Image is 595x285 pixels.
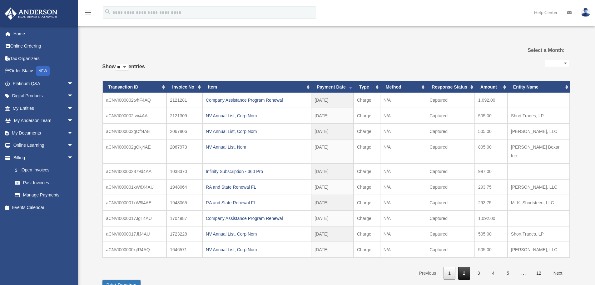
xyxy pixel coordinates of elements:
[166,242,202,257] td: 1646571
[380,242,426,257] td: N/A
[84,11,92,16] a: menu
[166,226,202,242] td: 1723228
[380,179,426,195] td: N/A
[508,195,570,211] td: M. K. Shortsteen, LLC
[475,139,508,164] td: 805.00
[508,226,570,242] td: Short Trades, LP
[475,124,508,139] td: 505.00
[502,267,514,280] a: 5
[426,179,475,195] td: Captured
[206,127,308,136] div: NV Annual List, Corp Nom
[9,176,80,189] a: Past Invoices
[4,90,83,102] a: Digital Productsarrow_drop_down
[4,115,83,127] a: My Anderson Teamarrow_drop_down
[311,124,354,139] td: [DATE]
[380,139,426,164] td: N/A
[116,64,128,71] select: Showentries
[206,245,308,254] div: NV Annual List, Corp Nom
[166,139,202,164] td: 2067973
[311,139,354,164] td: [DATE]
[311,211,354,226] td: [DATE]
[206,167,308,176] div: Infinity Subscription - 360 Pro
[67,115,80,127] span: arrow_drop_down
[380,164,426,179] td: N/A
[380,108,426,124] td: N/A
[311,242,354,257] td: [DATE]
[380,226,426,242] td: N/A
[311,108,354,124] td: [DATE]
[103,81,167,93] th: Transaction ID: activate to sort column ascending
[354,164,380,179] td: Charge
[354,93,380,108] td: Charge
[458,267,470,280] a: 2
[311,179,354,195] td: [DATE]
[9,189,83,201] a: Manage Payments
[354,81,380,93] th: Type: activate to sort column ascending
[166,124,202,139] td: 2067806
[311,226,354,242] td: [DATE]
[103,226,167,242] td: aCNVI0000017JlJ4AU
[104,8,111,15] i: search
[508,124,570,139] td: [PERSON_NAME], LLC
[426,226,475,242] td: Captured
[206,96,308,104] div: Company Assistance Program Renewal
[36,66,50,76] div: NEW
[508,139,570,164] td: [PERSON_NAME] Bexar, Inc.
[426,211,475,226] td: Captured
[354,226,380,242] td: Charge
[426,164,475,179] td: Captured
[4,151,83,164] a: Billingarrow_drop_down
[206,214,308,223] div: Company Assistance Program Renewal
[166,211,202,226] td: 1704987
[4,40,83,53] a: Online Ordering
[4,139,83,152] a: Online Learningarrow_drop_down
[166,179,202,195] td: 1948064
[475,195,508,211] td: 293.75
[103,108,167,124] td: aCNVI000002tvir4AA
[414,267,441,280] a: Previous
[102,62,145,77] label: Show entries
[206,111,308,120] div: NV Annual List, Corp Nom
[508,81,570,93] th: Entity Name: activate to sort column ascending
[18,166,22,174] span: $
[475,242,508,257] td: 505.00
[4,65,83,78] a: Order StatusNEW
[380,195,426,211] td: N/A
[426,242,475,257] td: Captured
[426,124,475,139] td: Captured
[380,93,426,108] td: N/A
[380,211,426,226] td: N/A
[206,198,308,207] div: RA and State Renewal FL
[475,211,508,226] td: 1,092.00
[4,127,83,139] a: My Documentsarrow_drop_down
[166,108,202,124] td: 2121309
[166,81,202,93] th: Invoice No: activate to sort column ascending
[67,151,80,164] span: arrow_drop_down
[103,124,167,139] td: aCNVI000002gOft4AE
[311,195,354,211] td: [DATE]
[475,226,508,242] td: 505.00
[354,108,380,124] td: Charge
[103,93,167,108] td: aCNVI000002tvhF4AQ
[581,8,590,17] img: User Pic
[311,93,354,108] td: [DATE]
[426,108,475,124] td: Captured
[444,267,455,280] a: 1
[4,52,83,65] a: Tax Organizers
[380,81,426,93] th: Method: activate to sort column ascending
[475,108,508,124] td: 505.00
[67,102,80,115] span: arrow_drop_down
[354,211,380,226] td: Charge
[508,242,570,257] td: [PERSON_NAME], LLC
[103,211,167,226] td: aCNVI0000017JgT4AU
[475,81,508,93] th: Amount: activate to sort column ascending
[354,195,380,211] td: Charge
[475,164,508,179] td: 997.00
[166,93,202,108] td: 2121281
[4,28,83,40] a: Home
[4,102,83,115] a: My Entitiesarrow_drop_down
[103,139,167,164] td: aCNVI000002gOkj4AE
[4,201,83,214] a: Events Calendar
[166,164,202,179] td: 1038370
[103,242,167,257] td: aCNVI000000xjfR4AQ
